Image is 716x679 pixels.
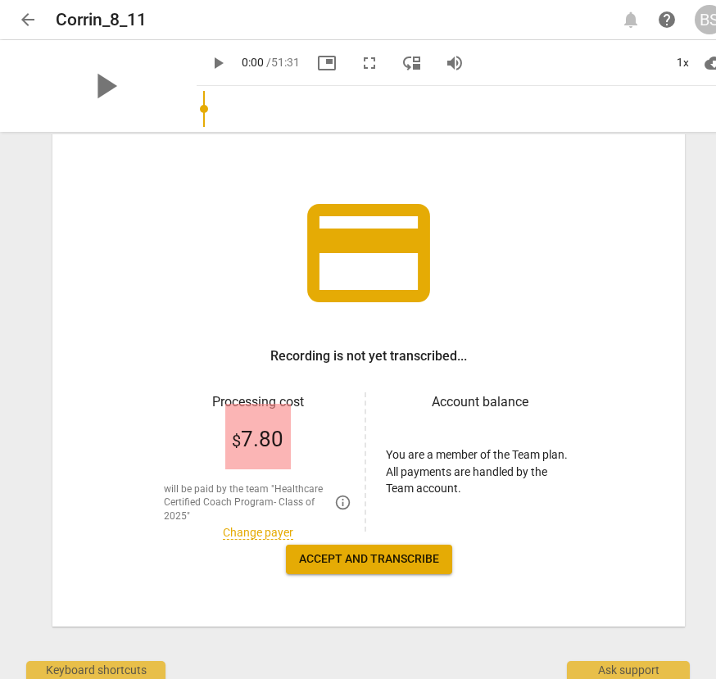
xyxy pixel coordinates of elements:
[266,56,300,69] span: / 51:31
[232,428,283,452] span: 7.80
[203,48,233,78] button: Play
[445,53,464,73] span: volume_up
[232,431,241,450] span: $
[56,10,147,30] h2: Corrin_8_11
[242,56,264,69] span: 0:00
[164,482,328,523] span: will be paid by the team "Healthcare Certified Coach Program- Class of 2025"
[164,392,351,412] h3: Processing cost
[270,346,467,366] h3: Recording is not yet transcribed...
[295,179,442,327] span: credit_card
[386,446,573,497] p: You are a member of the Team plan. All payments are handled by the Team account.
[223,526,293,540] a: Change payer
[355,48,384,78] button: Fullscreen
[312,48,342,78] button: Picture in picture
[208,53,228,73] span: play_arrow
[360,53,379,73] span: fullscreen
[567,661,690,679] div: Ask support
[317,53,337,73] span: picture_in_picture
[397,48,427,78] button: View player as separate pane
[26,661,165,679] div: Keyboard shortcuts
[299,551,439,568] span: Accept and transcribe
[18,10,38,29] span: arrow_back
[440,48,469,78] button: Volume
[667,50,698,76] div: 1x
[402,53,422,73] span: move_down
[386,392,573,412] h3: Account balance
[652,5,682,34] a: Help
[334,494,351,511] span: You are over your transcription quota. Please, contact the team administrator Healthcare Certifie...
[286,545,452,574] button: Accept and transcribe
[657,10,677,29] span: help
[84,65,126,107] span: play_arrow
